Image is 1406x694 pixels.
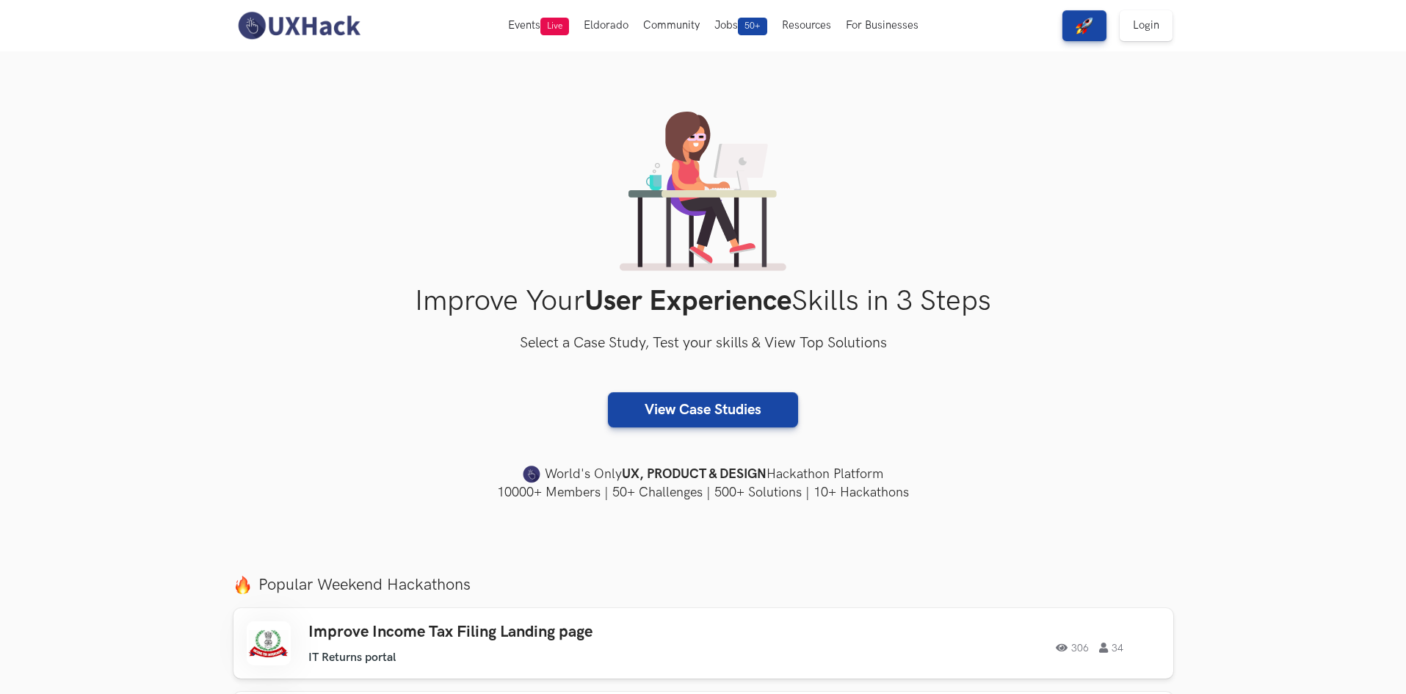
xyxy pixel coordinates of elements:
[738,18,767,35] span: 50+
[1120,10,1173,41] a: Login
[308,623,725,642] h3: Improve Income Tax Filing Landing page
[523,465,540,484] img: uxhack-favicon-image.png
[584,284,791,319] strong: User Experience
[608,392,798,427] a: View Case Studies
[233,575,1173,595] label: Popular Weekend Hackathons
[233,332,1173,355] h3: Select a Case Study, Test your skills & View Top Solutions
[540,18,569,35] span: Live
[622,464,767,485] strong: UX, PRODUCT & DESIGN
[620,112,786,271] img: lady working on laptop
[1056,643,1089,653] span: 306
[233,608,1173,679] a: Improve Income Tax Filing Landing page IT Returns portal 306 34
[1099,643,1123,653] span: 34
[233,284,1173,319] h1: Improve Your Skills in 3 Steps
[1076,17,1093,35] img: rocket
[233,464,1173,485] h4: World's Only Hackathon Platform
[308,651,396,665] li: IT Returns portal
[233,483,1173,502] h4: 10000+ Members | 50+ Challenges | 500+ Solutions | 10+ Hackathons
[233,576,252,594] img: fire.png
[233,10,364,41] img: UXHack-logo.png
